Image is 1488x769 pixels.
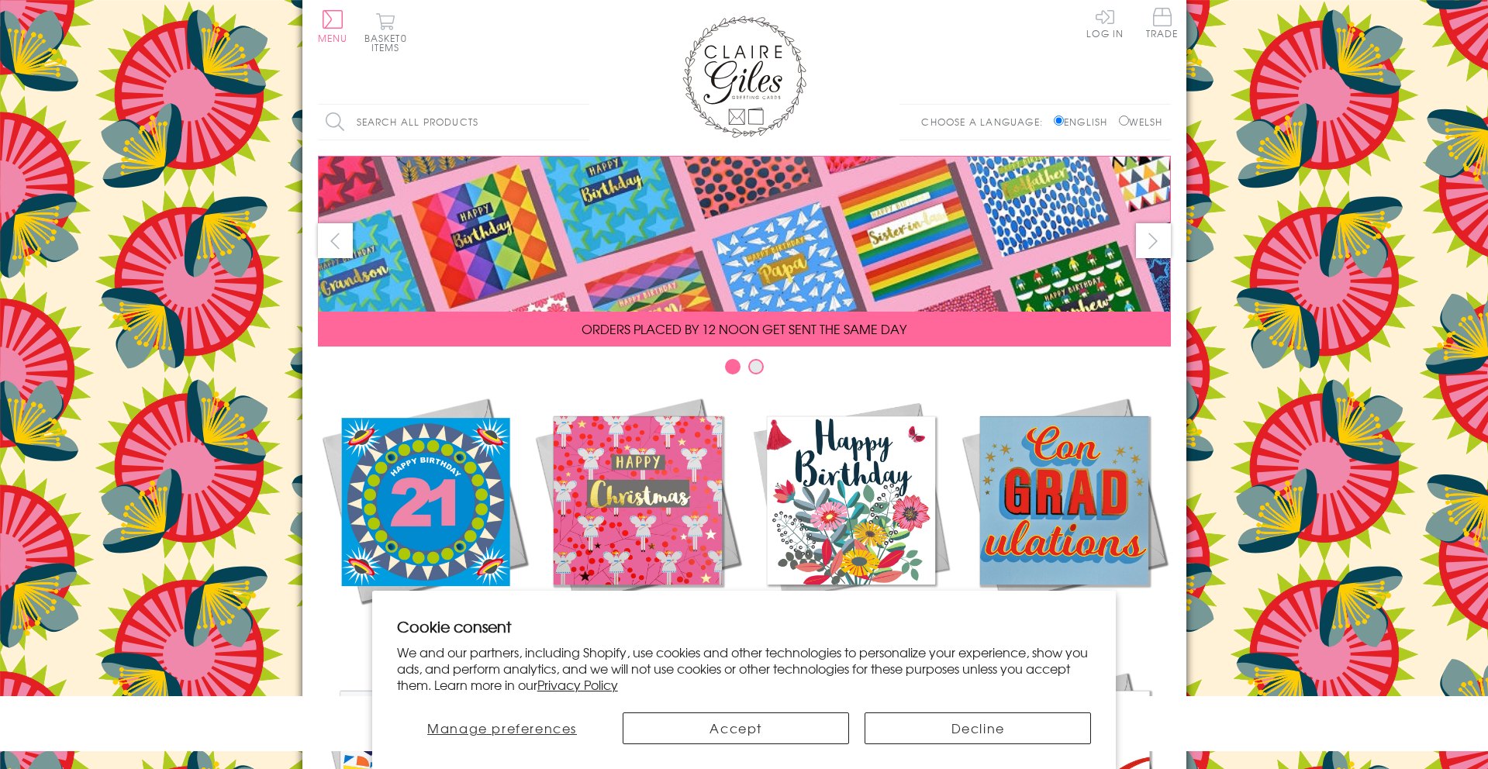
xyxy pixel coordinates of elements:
span: Trade [1146,8,1179,38]
p: Choose a language: [921,115,1051,129]
img: Claire Giles Greetings Cards [682,16,806,138]
button: Carousel Page 2 [748,359,764,374]
span: 0 items [371,31,407,54]
button: Carousel Page 1 (Current Slide) [725,359,741,374]
a: Log In [1086,8,1124,38]
a: Trade [1146,8,1179,41]
button: prev [318,223,353,258]
a: New Releases [318,394,531,637]
p: We and our partners, including Shopify, use cookies and other technologies to personalize your ex... [397,644,1092,692]
button: Decline [865,712,1091,744]
input: English [1054,116,1064,126]
a: Academic [958,394,1171,637]
input: Search [574,105,589,140]
h2: Cookie consent [397,616,1092,637]
input: Search all products [318,105,589,140]
button: Basket0 items [364,12,407,52]
a: Birthdays [744,394,958,637]
label: English [1054,115,1115,129]
span: Menu [318,31,348,45]
button: Menu [318,10,348,43]
span: ORDERS PLACED BY 12 NOON GET SENT THE SAME DAY [582,319,906,338]
button: Accept [623,712,849,744]
a: Christmas [531,394,744,637]
label: Welsh [1119,115,1163,129]
div: Carousel Pagination [318,358,1171,382]
span: Manage preferences [427,719,577,737]
button: Manage preferences [397,712,608,744]
button: next [1136,223,1171,258]
a: Privacy Policy [537,675,618,694]
input: Welsh [1119,116,1129,126]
